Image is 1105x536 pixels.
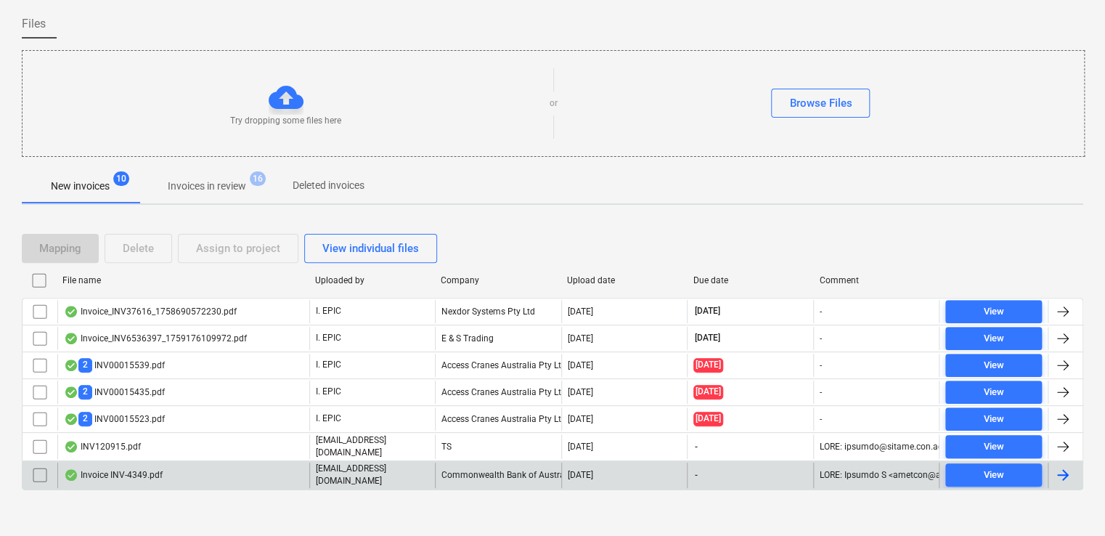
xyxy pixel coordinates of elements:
button: View [945,354,1042,377]
span: - [693,441,699,453]
p: I. EPIC [316,359,341,371]
div: [DATE] [568,387,593,397]
span: 2 [78,358,92,372]
span: 2 [78,412,92,426]
p: Try dropping some files here [230,115,341,127]
span: [DATE] [693,358,723,372]
div: View [983,357,1003,374]
div: [DATE] [568,360,593,370]
div: INV00015435.pdf [64,385,165,399]
span: [DATE] [693,412,723,426]
div: OCR finished [64,413,78,425]
div: OCR finished [64,386,78,398]
div: [DATE] [568,414,593,424]
button: View [945,435,1042,458]
p: I. EPIC [316,386,341,398]
div: INV00015523.pdf [64,412,165,426]
span: 16 [250,171,266,186]
div: TS [435,434,560,459]
p: I. EPIC [316,332,341,344]
button: View [945,463,1042,487]
p: I. EPIC [316,413,341,425]
div: Upload date [567,275,682,285]
div: Invoice_INV6536397_1759176109972.pdf [64,333,247,344]
div: File name [62,275,303,285]
div: OCR finished [64,441,78,452]
button: View individual files [304,234,437,263]
span: - [693,469,699,482]
button: Browse Files [771,89,870,118]
div: - [820,333,822,344]
div: - [820,387,822,397]
p: Deleted invoices [293,178,364,193]
div: OCR finished [64,306,78,317]
span: 2 [78,385,92,399]
div: Invoice INV-4349.pdf [64,469,163,481]
p: I. EPIC [316,305,341,317]
p: or [550,97,558,110]
div: [DATE] [568,306,593,317]
div: Due date [693,275,808,285]
iframe: Chat Widget [1032,466,1105,536]
div: INV120915.pdf [64,441,141,452]
div: - [820,306,822,317]
p: New invoices [51,179,110,194]
div: Uploaded by [314,275,429,285]
span: [DATE] [693,305,722,317]
div: Nexdor Systems Pty Ltd [435,300,560,323]
div: Access Cranes Australia Pty Ltd [435,407,560,431]
div: Access Cranes Australia Pty Ltd [435,381,560,404]
div: View [983,304,1003,320]
button: View [945,300,1042,323]
div: OCR finished [64,469,78,481]
p: [EMAIL_ADDRESS][DOMAIN_NAME] [316,463,429,487]
div: INV00015539.pdf [64,358,165,372]
button: View [945,327,1042,350]
div: [DATE] [568,442,593,452]
div: - [820,360,822,370]
div: Try dropping some files hereorBrowse Files [22,50,1085,157]
p: [EMAIL_ADDRESS][DOMAIN_NAME] [316,434,429,459]
span: [DATE] [693,385,723,399]
div: Comment [819,275,934,285]
button: View [945,407,1042,431]
div: View [983,439,1003,455]
div: View individual files [322,239,419,258]
div: [DATE] [568,470,593,480]
div: View [983,384,1003,401]
div: View [983,411,1003,428]
div: Browse Files [789,94,852,113]
div: OCR finished [64,360,78,371]
div: OCR finished [64,333,78,344]
div: [DATE] [568,333,593,344]
div: Access Cranes Australia Pty Ltd [435,354,560,377]
span: [DATE] [693,332,722,344]
p: Invoices in review [168,179,246,194]
div: - [820,414,822,424]
button: View [945,381,1042,404]
div: View [983,467,1003,484]
div: E & S Trading [435,327,560,350]
div: Company [441,275,555,285]
div: Commonwealth Bank of Australia [435,463,560,487]
div: View [983,330,1003,347]
span: Files [22,15,46,33]
div: Invoice_INV37616_1758690572230.pdf [64,306,237,317]
span: 10 [113,171,129,186]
